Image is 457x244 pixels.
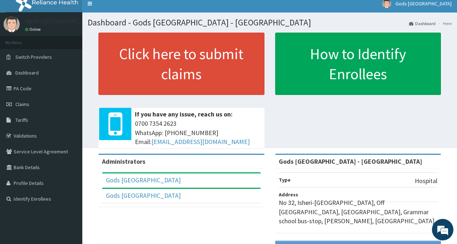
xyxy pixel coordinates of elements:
[279,198,438,226] p: No 32, Isheri-[GEOGRAPHIC_DATA], Off [GEOGRAPHIC_DATA], [GEOGRAPHIC_DATA], Grammar school bus-sto...
[15,54,52,60] span: Switch Providers
[15,101,29,107] span: Claims
[106,176,181,184] a: Gods [GEOGRAPHIC_DATA]
[415,176,437,186] p: Hospital
[25,18,99,24] p: Gods [GEOGRAPHIC_DATA]
[37,40,120,49] div: Chat with us now
[98,33,264,95] a: Click here to submit claims
[13,36,29,54] img: d_794563401_company_1708531726252_794563401
[275,33,441,95] a: How to Identify Enrollees
[15,117,28,123] span: Tariffs
[102,157,145,166] b: Administrators
[117,4,135,21] div: Minimize live chat window
[436,20,452,27] li: Here
[151,138,250,146] a: [EMAIL_ADDRESS][DOMAIN_NAME]
[106,191,181,200] a: Gods [GEOGRAPHIC_DATA]
[25,27,42,32] a: Online
[409,20,436,27] a: Dashboard
[135,110,233,118] b: If you have any issue, reach us on:
[88,18,452,27] h1: Dashboard - Gods [GEOGRAPHIC_DATA] - [GEOGRAPHIC_DATA]
[4,166,136,191] textarea: Type your message and hit 'Enter'
[279,191,298,198] b: Address
[135,119,261,147] span: 0700 7354 2623 WhatsApp: [PHONE_NUMBER] Email:
[279,157,422,166] strong: Gods [GEOGRAPHIC_DATA] - [GEOGRAPHIC_DATA]
[279,177,291,183] b: Type
[42,75,99,148] span: We're online!
[4,16,20,32] img: User Image
[15,70,39,76] span: Dashboard
[395,0,452,7] span: Gods [GEOGRAPHIC_DATA]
